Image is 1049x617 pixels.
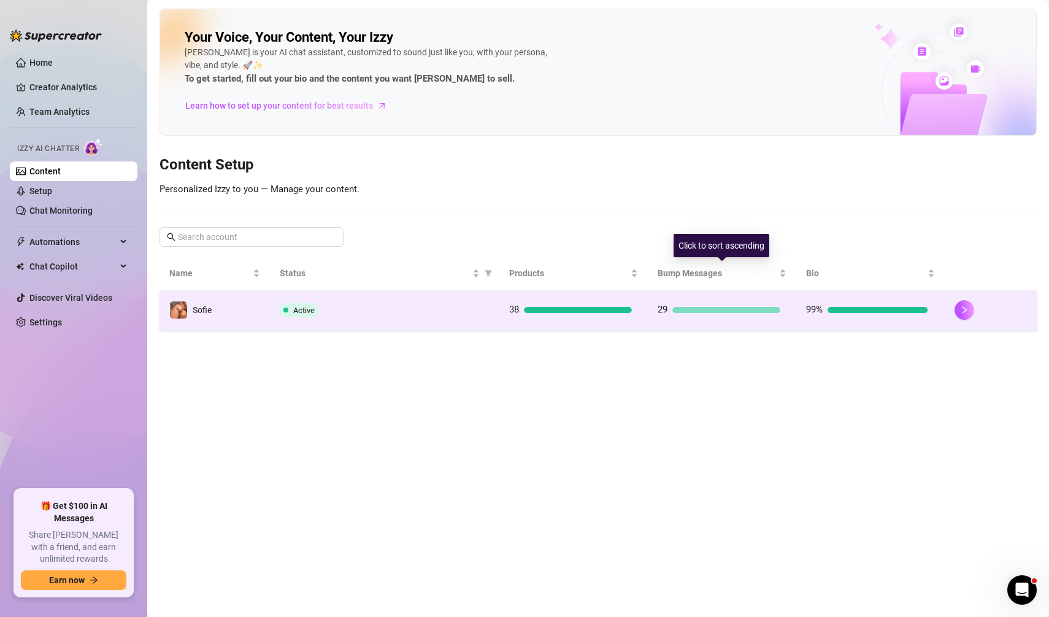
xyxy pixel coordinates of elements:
[955,300,974,320] button: right
[658,304,667,315] span: 29
[159,155,1037,175] h3: Content Setup
[21,570,126,590] button: Earn nowarrow-right
[796,257,945,290] th: Bio
[1007,575,1037,605] iframe: Intercom live chat
[84,138,103,156] img: AI Chatter
[185,46,553,87] div: [PERSON_NAME] is your AI chat assistant, customized to sound just like you, with your persona, vi...
[29,166,61,176] a: Content
[10,29,102,42] img: logo-BBDzfeDw.svg
[29,77,128,97] a: Creator Analytics
[509,266,628,280] span: Products
[806,304,823,315] span: 99%
[17,143,79,155] span: Izzy AI Chatter
[960,306,969,314] span: right
[29,317,62,327] a: Settings
[499,257,648,290] th: Products
[178,230,326,244] input: Search account
[21,529,126,565] span: Share [PERSON_NAME] with a friend, and earn unlimited rewards
[159,184,359,195] span: Personalized Izzy to you — Manage your content.
[658,266,777,280] span: Bump Messages
[29,232,117,252] span: Automations
[29,186,52,196] a: Setup
[270,257,499,290] th: Status
[29,58,53,68] a: Home
[16,237,26,247] span: thunderbolt
[29,206,93,215] a: Chat Monitoring
[185,73,515,84] strong: To get started, fill out your bio and the content you want [PERSON_NAME] to sell.
[16,262,24,271] img: Chat Copilot
[293,306,315,315] span: Active
[167,233,175,241] span: search
[482,264,494,282] span: filter
[29,293,112,303] a: Discover Viral Videos
[193,305,212,315] span: Sofie
[185,96,396,115] a: Learn how to set up your content for best results
[674,234,769,257] div: Click to sort ascending
[376,99,388,112] span: arrow-right
[509,304,519,315] span: 38
[185,99,373,112] span: Learn how to set up your content for best results
[49,575,85,585] span: Earn now
[846,10,1036,135] img: ai-chatter-content-library-cLFOSyPT.png
[169,266,250,280] span: Name
[29,107,90,117] a: Team Analytics
[29,257,117,276] span: Chat Copilot
[806,266,925,280] span: Bio
[159,257,270,290] th: Name
[485,270,492,277] span: filter
[90,576,98,584] span: arrow-right
[648,257,796,290] th: Bump Messages
[185,29,393,46] h2: Your Voice, Your Content, Your Izzy
[170,301,187,319] img: Sofie
[280,266,470,280] span: Status
[21,500,126,524] span: 🎁 Get $100 in AI Messages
